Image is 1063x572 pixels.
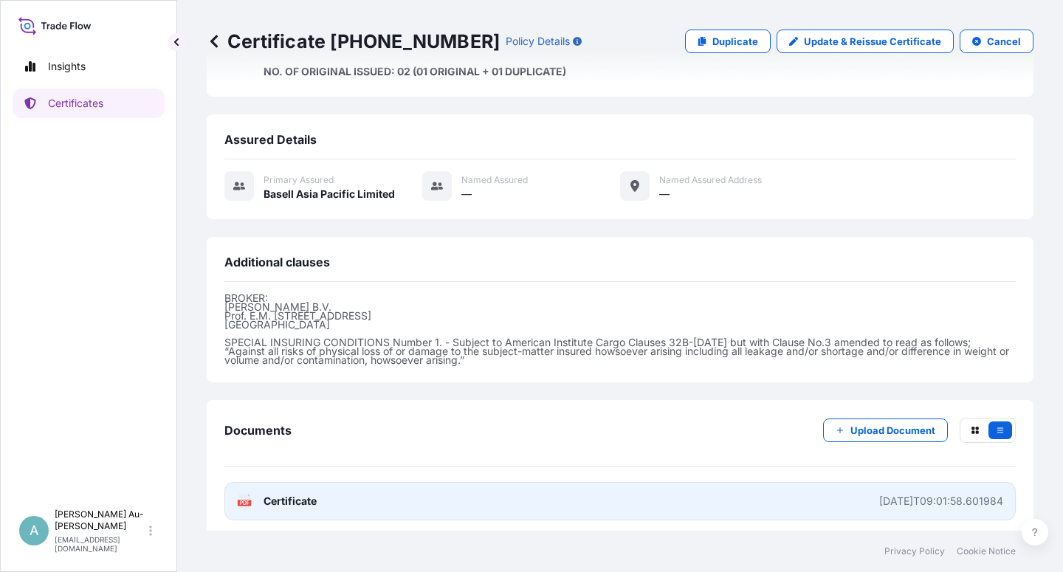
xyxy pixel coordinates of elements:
span: Certificate [264,494,317,509]
span: Named Assured [461,174,528,186]
button: Cancel [960,30,1033,53]
p: Upload Document [850,423,935,438]
p: Certificate [PHONE_NUMBER] [207,30,500,53]
p: Policy Details [506,34,570,49]
p: Update & Reissue Certificate [804,34,941,49]
span: Assured Details [224,132,317,147]
p: BROKER: [PERSON_NAME] B.V. Prof. E.M. [STREET_ADDRESS] [GEOGRAPHIC_DATA] SPECIAL INSURING CONDITI... [224,294,1016,365]
span: A [30,523,38,538]
a: Privacy Policy [884,545,945,557]
p: [EMAIL_ADDRESS][DOMAIN_NAME] [55,535,146,553]
span: Documents [224,423,292,438]
div: [DATE]T09:01:58.601984 [879,494,1003,509]
span: — [461,187,472,201]
button: Upload Document [823,418,948,442]
a: Certificates [13,89,165,118]
span: — [659,187,670,201]
a: Duplicate [685,30,771,53]
text: PDF [240,500,250,506]
p: [PERSON_NAME] Au-[PERSON_NAME] [55,509,146,532]
span: Additional clauses [224,255,330,269]
span: Basell Asia Pacific Limited [264,187,395,201]
span: Named Assured Address [659,174,762,186]
p: Duplicate [712,34,758,49]
a: Update & Reissue Certificate [777,30,954,53]
span: Primary assured [264,174,334,186]
a: Cookie Notice [957,545,1016,557]
a: PDFCertificate[DATE]T09:01:58.601984 [224,482,1016,520]
a: Insights [13,52,165,81]
p: Insights [48,59,86,74]
p: Certificates [48,96,103,111]
p: Cancel [987,34,1021,49]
